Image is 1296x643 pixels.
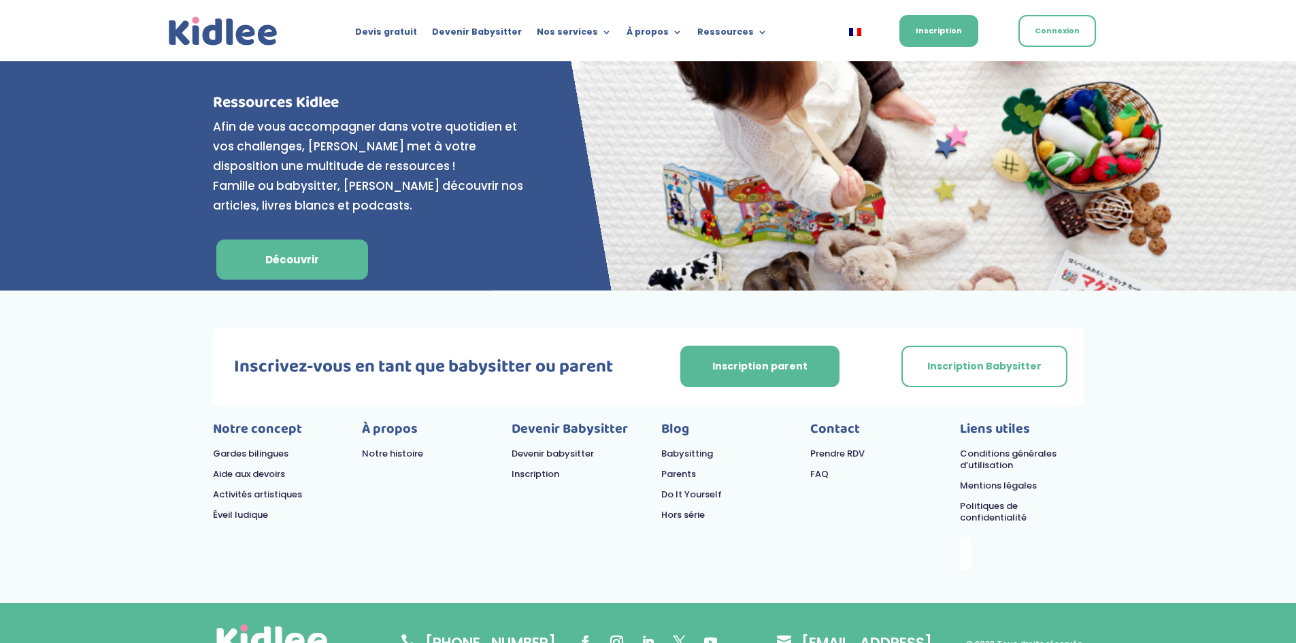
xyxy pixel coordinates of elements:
[1018,15,1096,47] a: Connexion
[899,15,978,47] a: Inscription
[213,424,336,448] p: Notre concept
[165,14,281,50] img: logo_kidlee_bleu
[810,424,933,448] p: Contact
[213,95,533,117] h2: Ressources Kidlee
[960,479,1037,492] a: Mentions légales
[960,424,1083,448] p: Liens utiles
[661,508,705,521] a: Hors série
[901,346,1067,388] a: Inscription Babysitter
[697,27,767,42] a: Ressources
[213,508,268,521] a: Éveil ludique
[627,27,682,42] a: À propos
[810,467,829,480] a: FAQ
[213,358,635,382] h3: Inscrivez-vous en tant que babysitter ou parent
[213,467,285,480] a: Aide aux devoirs
[213,488,302,501] a: Activités artistiques
[432,27,522,42] a: Devenir Babysitter
[810,447,865,460] a: Prendre RDV
[960,447,1057,472] a: Conditions générales d’utilisation
[661,488,722,501] a: Do It Yourself
[512,447,594,460] a: Devenir babysitter
[362,447,423,460] a: Notre histoire
[537,27,612,42] a: Nos services
[512,467,559,480] a: Inscription
[960,499,1027,524] a: Politiques de confidentialité
[355,27,417,42] a: Devis gratuit
[213,447,288,460] a: Gardes bilingues
[661,424,784,448] p: Blog
[362,424,485,448] p: À propos
[849,28,861,36] img: Français
[213,117,533,216] p: Afin de vous accompagner dans votre quotidien et vos challenges, [PERSON_NAME] met à votre dispos...
[680,346,840,388] a: Inscription parent
[661,467,696,480] a: Parents
[216,240,368,280] a: Découvrir
[661,447,713,460] a: Babysitting
[512,424,635,448] p: Devenir Babysitter
[165,14,281,50] a: Kidlee Logo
